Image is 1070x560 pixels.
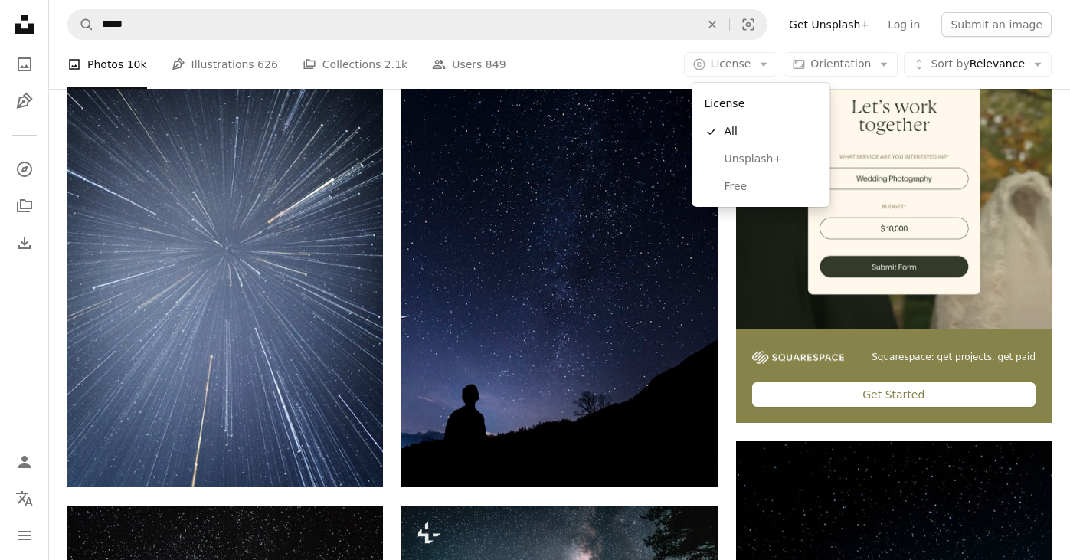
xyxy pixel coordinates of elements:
button: License [684,52,778,77]
div: License [692,83,830,207]
span: Free [725,179,818,195]
button: Orientation [784,52,898,77]
span: All [725,124,818,139]
div: License [699,89,824,118]
span: Unsplash+ [725,152,818,167]
span: License [711,57,751,70]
